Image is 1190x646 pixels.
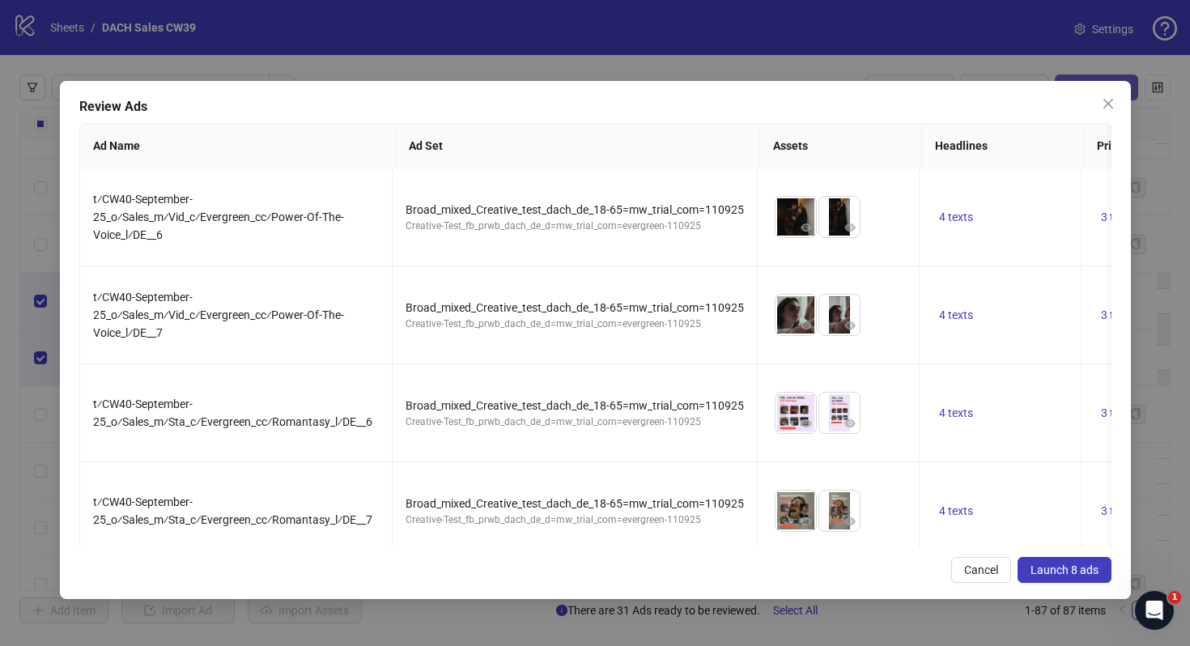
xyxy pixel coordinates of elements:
[93,193,344,241] span: t⁄CW40-September-25_o⁄Sales_m⁄Vid_c⁄Evergreen_cc⁄Power-Of-The-Voice_l⁄DE__6
[1168,591,1181,604] span: 1
[1031,563,1099,576] span: Launch 8 ads
[1095,91,1121,117] button: Close
[933,305,980,325] button: 4 texts
[797,414,816,433] button: Preview
[1094,207,1141,227] button: 3 texts
[776,491,816,531] img: Asset 1
[776,393,816,433] img: Asset 1
[776,295,816,335] img: Asset 1
[801,516,812,527] span: eye
[760,124,922,168] th: Assets
[93,495,372,526] span: t⁄CW40-September-25_o⁄Sales_m⁄Sta_c⁄Evergreen_cc⁄Romantasy_l⁄DE__7
[1018,557,1111,583] button: Launch 8 ads
[79,97,1111,117] div: Review Ads
[395,124,760,168] th: Ad Set
[406,414,744,430] div: Creative-Test_fb_prwb_dach_de_d=mw_trial_com=evergreen-110925
[840,512,860,531] button: Preview
[844,222,856,233] span: eye
[801,222,812,233] span: eye
[797,512,816,531] button: Preview
[406,219,744,234] div: Creative-Test_fb_prwb_dach_de_d=mw_trial_com=evergreen-110925
[964,563,998,576] span: Cancel
[1094,305,1141,325] button: 3 texts
[1101,504,1135,517] span: 3 texts
[776,197,816,237] img: Asset 1
[840,316,860,335] button: Preview
[797,218,816,237] button: Preview
[406,317,744,332] div: Creative-Test_fb_prwb_dach_de_d=mw_trial_com=evergreen-110925
[406,397,744,414] div: Broad_mixed_Creative_test_dach_de_18-65=mw_trial_com=110925
[406,512,744,528] div: Creative-Test_fb_prwb_dach_de_d=mw_trial_com=evergreen-110925
[406,495,744,512] div: Broad_mixed_Creative_test_dach_de_18-65=mw_trial_com=110925
[1102,97,1115,110] span: close
[933,403,980,423] button: 4 texts
[406,201,744,219] div: Broad_mixed_Creative_test_dach_de_18-65=mw_trial_com=110925
[939,504,973,517] span: 4 texts
[797,316,816,335] button: Preview
[819,393,860,433] img: Asset 2
[80,124,396,168] th: Ad Name
[819,295,860,335] img: Asset 2
[801,418,812,429] span: eye
[1094,403,1141,423] button: 3 texts
[840,414,860,433] button: Preview
[844,418,856,429] span: eye
[939,210,973,223] span: 4 texts
[1135,591,1174,630] iframe: Intercom live chat
[406,299,744,317] div: Broad_mixed_Creative_test_dach_de_18-65=mw_trial_com=110925
[1094,501,1141,521] button: 3 texts
[819,197,860,237] img: Asset 2
[844,320,856,331] span: eye
[933,207,980,227] button: 4 texts
[951,557,1011,583] button: Cancel
[1101,406,1135,419] span: 3 texts
[93,397,372,428] span: t⁄CW40-September-25_o⁄Sales_m⁄Sta_c⁄Evergreen_cc⁄Romantasy_l⁄DE__6
[922,124,1084,168] th: Headlines
[1101,210,1135,223] span: 3 texts
[939,308,973,321] span: 4 texts
[844,516,856,527] span: eye
[819,491,860,531] img: Asset 2
[840,218,860,237] button: Preview
[939,406,973,419] span: 4 texts
[801,320,812,331] span: eye
[933,501,980,521] button: 4 texts
[93,291,344,339] span: t⁄CW40-September-25_o⁄Sales_m⁄Vid_c⁄Evergreen_cc⁄Power-Of-The-Voice_l⁄DE__7
[1101,308,1135,321] span: 3 texts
